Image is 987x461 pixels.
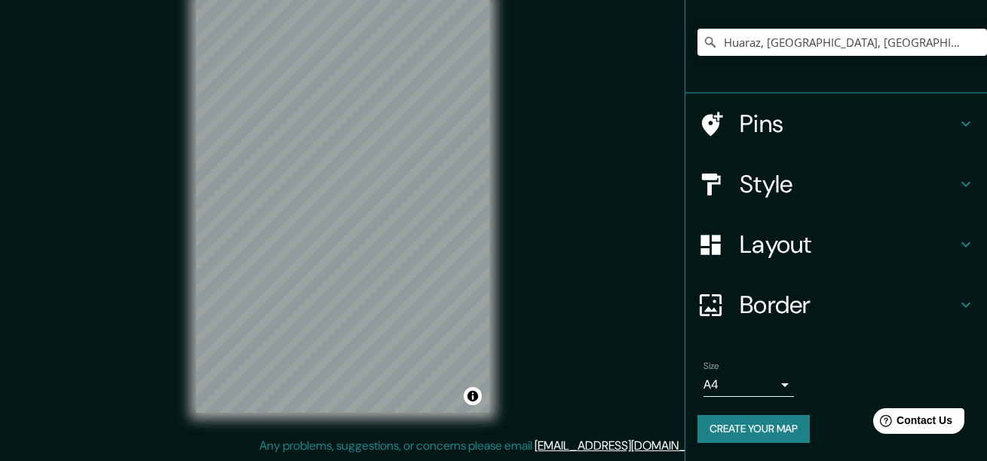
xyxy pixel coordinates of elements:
[464,387,482,405] button: Toggle attribution
[740,109,957,139] h4: Pins
[685,214,987,275] div: Layout
[685,154,987,214] div: Style
[535,438,721,453] a: [EMAIL_ADDRESS][DOMAIN_NAME]
[703,373,794,397] div: A4
[740,290,957,320] h4: Border
[697,29,987,56] input: Pick your city or area
[697,415,810,443] button: Create your map
[259,437,723,455] p: Any problems, suggestions, or concerns please email .
[685,94,987,154] div: Pins
[853,402,970,444] iframe: Help widget launcher
[685,275,987,335] div: Border
[703,360,719,373] label: Size
[740,229,957,260] h4: Layout
[740,169,957,199] h4: Style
